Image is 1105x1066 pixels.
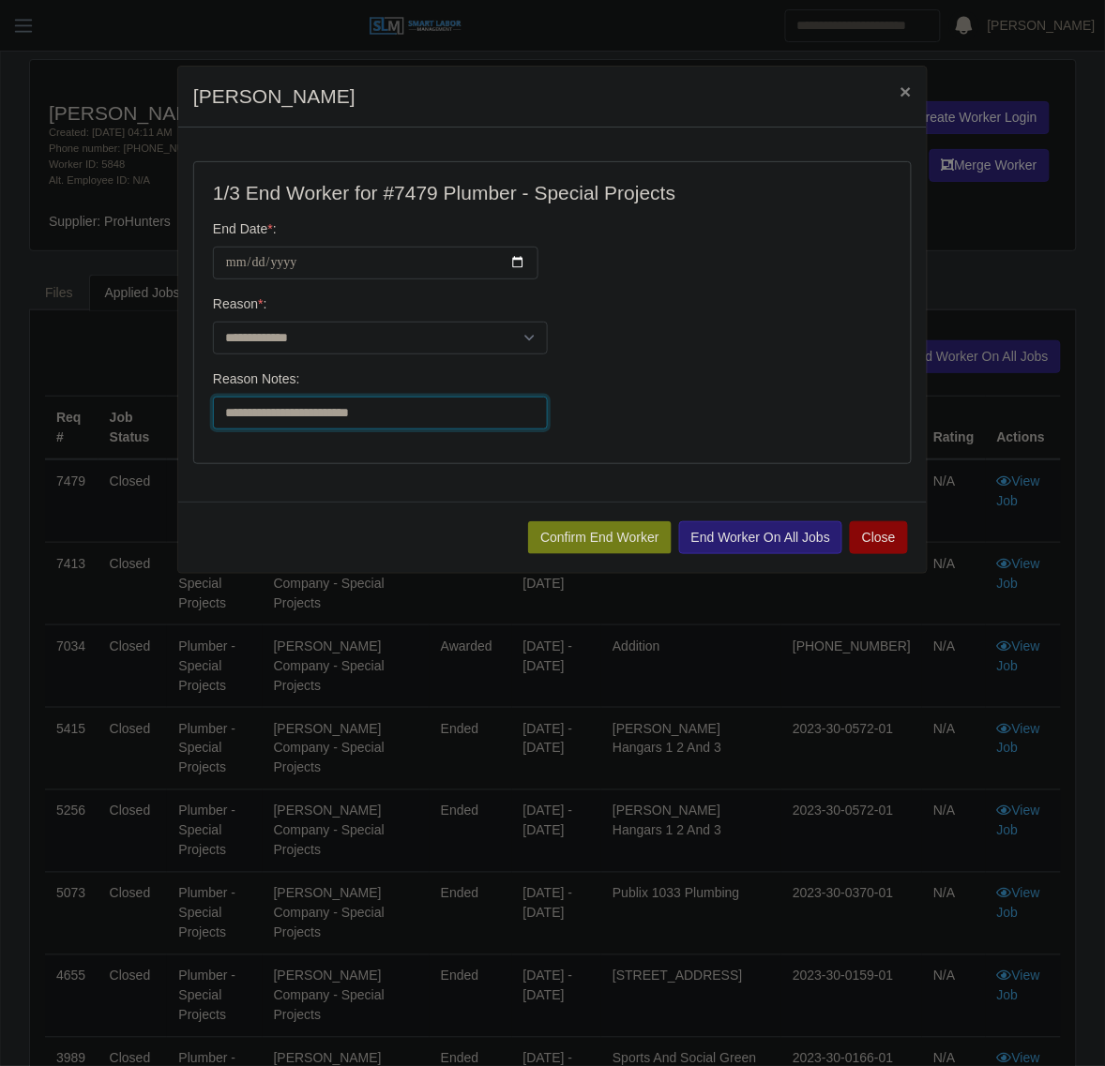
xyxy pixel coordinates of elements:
h4: [PERSON_NAME] [193,82,356,112]
label: End Date : [213,219,277,239]
button: Close [850,521,908,554]
button: Confirm End Worker [528,521,672,554]
h4: 1/3 End Worker for #7479 Plumber - Special Projects [213,181,716,204]
label: Reason : [213,294,267,314]
button: Close [886,67,927,116]
label: Reason Notes: [213,369,300,389]
button: End Worker On All Jobs [679,521,842,554]
span: × [901,81,912,102]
